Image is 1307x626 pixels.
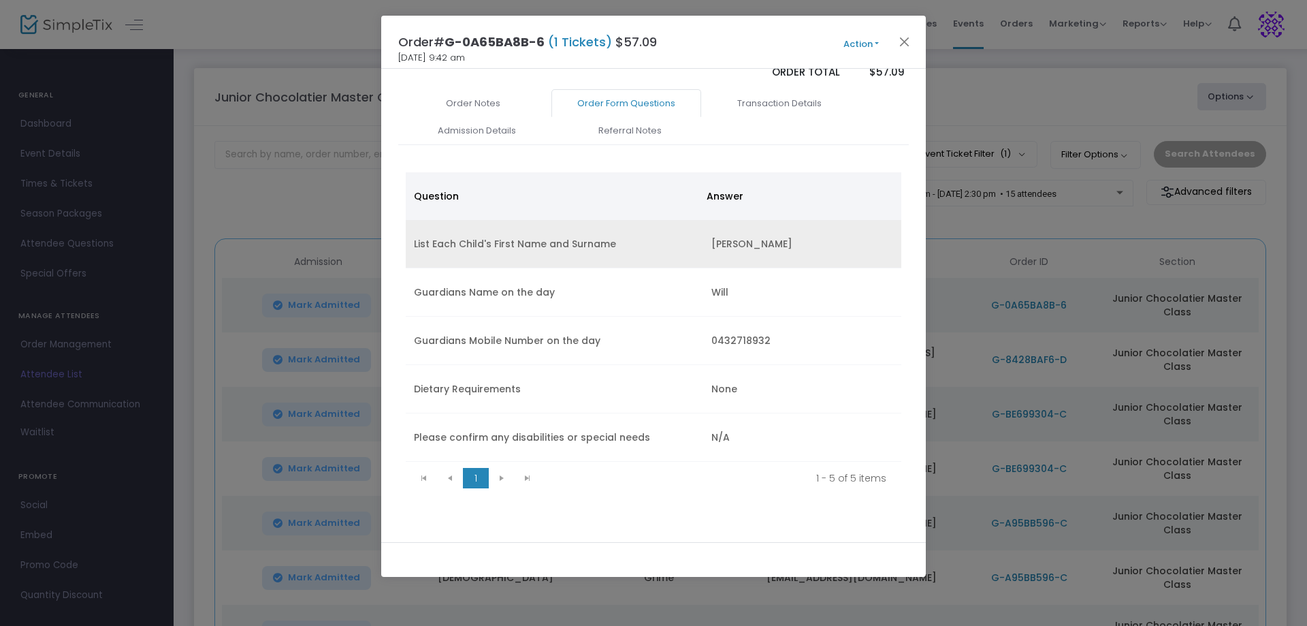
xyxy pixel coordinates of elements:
td: Guardians Name on the day [406,268,703,317]
div: Data table [406,172,902,462]
td: List Each Child's First Name and Surname [406,220,703,268]
p: $57.09 [853,65,904,80]
td: Guardians Mobile Number on the day [406,317,703,365]
a: Order Form Questions [551,89,701,118]
a: Transaction Details [705,89,854,118]
a: Order Notes [398,89,548,118]
h4: Order# $57.09 [398,33,657,51]
a: Admission Details [402,116,551,145]
p: Order Total [724,65,840,80]
span: Page 1 [463,468,489,488]
span: G-0A65BA8B-6 [445,33,545,50]
span: (1 Tickets) [545,33,615,50]
button: Close [896,33,914,50]
td: Dietary Requirements [406,365,703,413]
span: [DATE] 9:42 am [398,51,465,65]
td: Please confirm any disabilities or special needs [406,413,703,462]
button: Action [820,37,902,52]
td: Will [703,268,901,317]
td: [PERSON_NAME] [703,220,901,268]
th: Question [406,172,698,220]
td: 0432718932 [703,317,901,365]
a: Referral Notes [555,116,705,145]
td: N/A [703,413,901,462]
td: None [703,365,901,413]
th: Answer [698,172,894,220]
kendo-pager-info: 1 - 5 of 5 items [550,471,887,485]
